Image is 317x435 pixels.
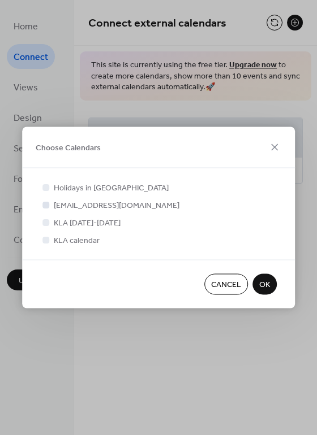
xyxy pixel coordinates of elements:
span: OK [259,279,270,291]
span: KLA calendar [54,235,100,247]
button: OK [252,274,277,295]
span: KLA [DATE]-[DATE] [54,217,121,229]
button: Cancel [204,274,248,295]
span: [EMAIL_ADDRESS][DOMAIN_NAME] [54,200,179,212]
span: Holidays in [GEOGRAPHIC_DATA] [54,182,169,194]
span: Cancel [211,279,241,291]
span: Choose Calendars [36,142,101,154]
